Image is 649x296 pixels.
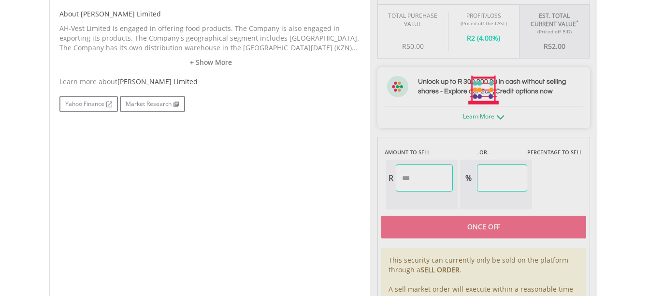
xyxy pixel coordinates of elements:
h5: About [PERSON_NAME] Limited [59,9,363,19]
p: AH-Vest Limited is engaged in offering food products. The Company is also engaged in exporting it... [59,24,363,53]
div: Learn more about [59,77,363,87]
a: + Show More [59,58,363,67]
span: [PERSON_NAME] Limited [117,77,198,86]
a: Yahoo Finance [59,96,118,112]
a: Market Research [120,96,185,112]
